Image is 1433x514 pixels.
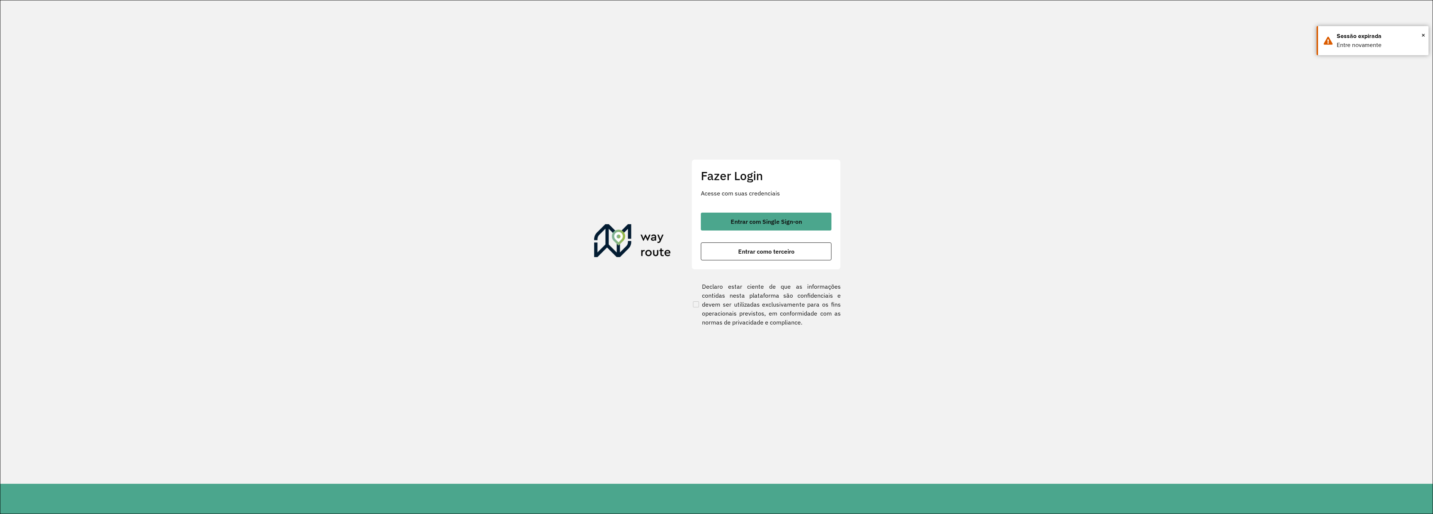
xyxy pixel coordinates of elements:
[1421,29,1425,41] span: ×
[1337,32,1423,41] div: Sessão expirada
[594,224,671,260] img: Roteirizador AmbevTech
[1421,29,1425,41] button: Close
[738,248,794,254] span: Entrar como terceiro
[691,282,841,327] label: Declaro estar ciente de que as informações contidas nesta plataforma são confidenciais e devem se...
[1337,41,1423,50] div: Entre novamente
[701,242,831,260] button: button
[731,219,802,225] span: Entrar com Single Sign-on
[701,213,831,231] button: button
[701,189,831,198] p: Acesse com suas credenciais
[701,169,831,183] h2: Fazer Login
